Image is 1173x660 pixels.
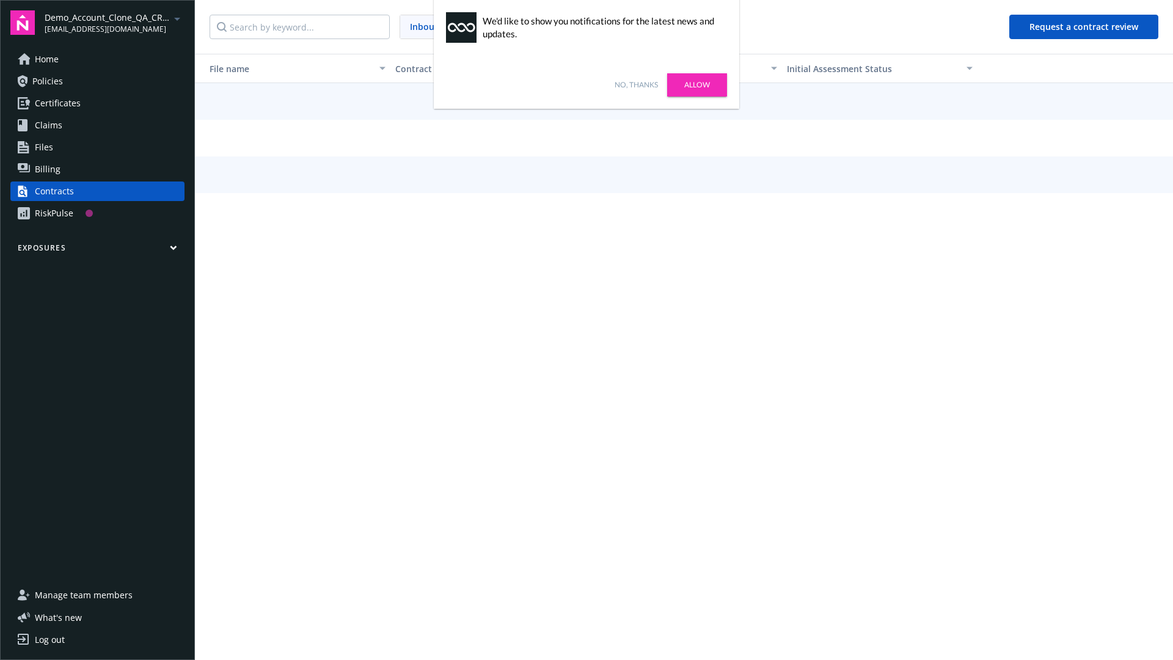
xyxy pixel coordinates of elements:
div: We'd like to show you notifications for the latest news and updates. [483,15,721,40]
button: Demo_Account_Clone_QA_CR_Tests_Prospect[EMAIL_ADDRESS][DOMAIN_NAME]arrowDropDown [45,10,185,35]
a: RiskPulse [10,204,185,223]
div: Contracts [35,182,74,201]
a: Certificates [10,94,185,113]
span: Initial Assessment Status [787,63,892,75]
span: Home [35,50,59,69]
button: Request a contract review [1009,15,1158,39]
button: Exposures [10,243,185,258]
span: Policies [32,71,63,91]
div: Log out [35,630,65,650]
span: Demo_Account_Clone_QA_CR_Tests_Prospect [45,11,170,24]
div: Contract title [395,62,568,75]
span: Inbound [400,15,455,38]
div: Toggle SortBy [200,62,372,75]
span: Inbound [410,20,445,33]
a: Files [10,137,185,157]
a: Billing [10,159,185,179]
div: File name [200,62,372,75]
a: Contracts [10,182,185,201]
a: Claims [10,116,185,135]
span: Manage team members [35,585,133,605]
div: RiskPulse [35,204,73,223]
button: Contract title [390,54,586,83]
a: No, thanks [615,79,658,90]
button: What's new [10,611,101,624]
span: Billing [35,159,60,179]
span: [EMAIL_ADDRESS][DOMAIN_NAME] [45,24,170,35]
a: arrowDropDown [170,11,185,26]
div: Toggle SortBy [787,62,959,75]
span: Claims [35,116,62,135]
a: Manage team members [10,585,185,605]
span: What ' s new [35,611,82,624]
a: Home [10,50,185,69]
span: Certificates [35,94,81,113]
a: Policies [10,71,185,91]
span: Files [35,137,53,157]
input: Search by keyword... [210,15,390,39]
img: navigator-logo.svg [10,10,35,35]
a: Allow [667,73,727,97]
